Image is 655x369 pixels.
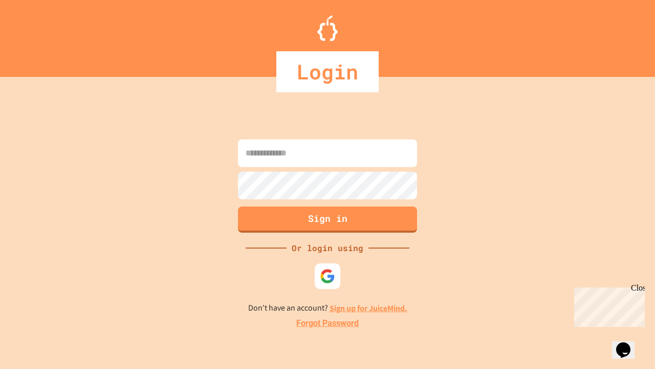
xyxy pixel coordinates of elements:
p: Don't have an account? [248,302,407,315]
iframe: chat widget [612,328,645,359]
img: Logo.svg [317,15,338,41]
div: Chat with us now!Close [4,4,71,65]
div: Login [276,51,379,92]
button: Sign in [238,207,417,233]
img: google-icon.svg [320,269,335,284]
a: Sign up for JuiceMind. [330,303,407,314]
iframe: chat widget [570,283,645,327]
div: Or login using [287,242,368,254]
a: Forgot Password [296,317,359,330]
